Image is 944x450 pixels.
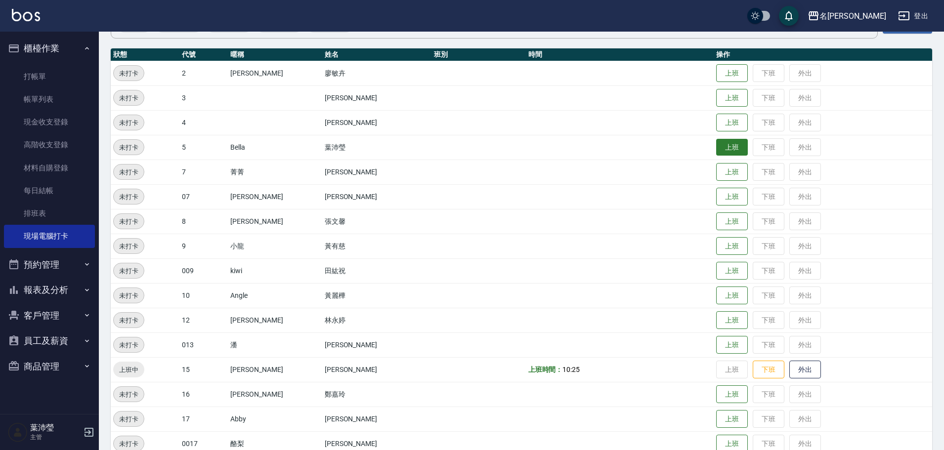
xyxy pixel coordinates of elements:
button: 上班 [716,262,748,280]
button: 商品管理 [4,354,95,379]
td: [PERSON_NAME] [228,209,322,234]
td: 12 [179,308,228,332]
span: 未打卡 [114,439,144,449]
span: 未打卡 [114,340,144,350]
td: 8 [179,209,228,234]
td: 黃有慈 [322,234,432,258]
td: [PERSON_NAME] [228,184,322,209]
td: [PERSON_NAME] [228,61,322,85]
td: kiwi [228,258,322,283]
img: Logo [12,9,40,21]
td: [PERSON_NAME] [228,357,322,382]
button: 上班 [716,410,748,428]
a: 材料自購登錄 [4,157,95,179]
th: 姓名 [322,48,432,61]
span: 未打卡 [114,266,144,276]
button: 上班 [716,212,748,231]
a: 現金收支登錄 [4,111,95,133]
button: 下班 [753,361,784,379]
td: [PERSON_NAME] [322,184,432,209]
td: 潘 [228,332,322,357]
span: 未打卡 [114,216,144,227]
button: 報表及分析 [4,277,95,303]
td: 黃麗樺 [322,283,432,308]
td: [PERSON_NAME] [322,160,432,184]
button: 外出 [789,361,821,379]
td: [PERSON_NAME] [322,332,432,357]
td: [PERSON_NAME] [228,308,322,332]
span: 未打卡 [114,414,144,424]
span: 上班中 [113,365,144,375]
td: 7 [179,160,228,184]
td: 廖敏卉 [322,61,432,85]
td: Bella [228,135,322,160]
td: 5 [179,135,228,160]
th: 操作 [714,48,932,61]
td: Angle [228,283,322,308]
td: [PERSON_NAME] [322,407,432,431]
img: Person [8,422,28,442]
button: 預約管理 [4,252,95,278]
td: 15 [179,357,228,382]
button: 上班 [716,286,748,305]
td: 10 [179,283,228,308]
td: 07 [179,184,228,209]
span: 未打卡 [114,167,144,177]
th: 代號 [179,48,228,61]
button: 上班 [716,385,748,404]
td: 田紘祝 [322,258,432,283]
a: 現場電腦打卡 [4,225,95,247]
span: 未打卡 [114,192,144,202]
td: [PERSON_NAME] [228,382,322,407]
button: 上班 [716,89,748,107]
button: 上班 [716,163,748,181]
button: save [779,6,799,26]
a: 每日結帳 [4,179,95,202]
span: 未打卡 [114,68,144,79]
button: 上班 [716,237,748,255]
span: 10:25 [562,366,580,373]
span: 未打卡 [114,290,144,301]
div: 名[PERSON_NAME] [819,10,886,22]
span: 未打卡 [114,241,144,251]
td: 17 [179,407,228,431]
td: 張文馨 [322,209,432,234]
span: 未打卡 [114,389,144,400]
button: 客戶管理 [4,303,95,328]
button: 上班 [716,336,748,354]
a: 打帳單 [4,65,95,88]
td: 菁菁 [228,160,322,184]
button: 上班 [716,188,748,206]
td: 小龍 [228,234,322,258]
span: 未打卡 [114,142,144,153]
td: 葉沛瑩 [322,135,432,160]
button: 上班 [716,311,748,329]
span: 未打卡 [114,118,144,128]
td: [PERSON_NAME] [322,85,432,110]
td: 9 [179,234,228,258]
th: 暱稱 [228,48,322,61]
span: 未打卡 [114,315,144,326]
th: 班別 [431,48,525,61]
td: Abby [228,407,322,431]
button: 上班 [716,114,748,132]
td: 009 [179,258,228,283]
a: 帳單列表 [4,88,95,111]
button: 登出 [894,7,932,25]
td: 3 [179,85,228,110]
td: 16 [179,382,228,407]
td: 013 [179,332,228,357]
td: 4 [179,110,228,135]
button: 上班 [716,64,748,82]
b: 上班時間： [528,366,563,373]
a: 排班表 [4,202,95,225]
p: 主管 [30,433,81,442]
th: 狀態 [111,48,179,61]
span: 未打卡 [114,93,144,103]
td: 2 [179,61,228,85]
td: 林永婷 [322,308,432,332]
td: 鄭嘉玲 [322,382,432,407]
button: 上班 [716,139,748,156]
button: 名[PERSON_NAME] [804,6,890,26]
td: [PERSON_NAME] [322,357,432,382]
